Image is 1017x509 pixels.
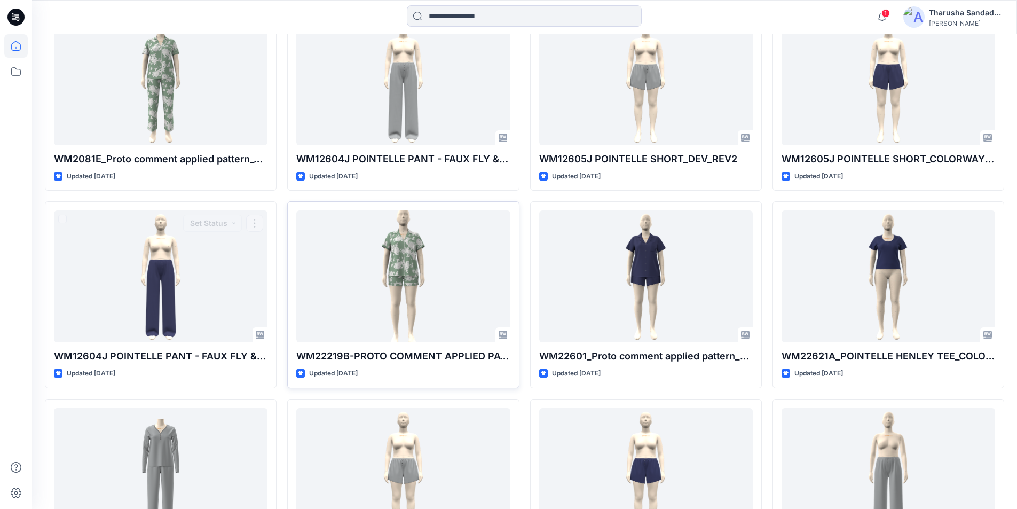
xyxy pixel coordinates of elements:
p: Updated [DATE] [794,171,843,182]
p: Updated [DATE] [552,171,601,182]
p: Updated [DATE] [67,368,115,379]
p: Updated [DATE] [309,368,358,379]
p: WM12605J POINTELLE SHORT_DEV_REV2 [539,152,753,167]
p: WM22601_Proto comment applied pattern_REV2 [539,349,753,364]
p: WM12604J POINTELLE PANT - FAUX FLY & BUTTONS + PICOT_REV1 [296,152,510,167]
a: WM12604J POINTELLE PANT - FAUX FLY & BUTTONS + PICOT_COLORWAY_REV1 [54,210,267,342]
a: WM12605J POINTELLE SHORT_DEV_REV2 [539,13,753,145]
div: [PERSON_NAME] [929,19,1004,27]
p: Updated [DATE] [67,171,115,182]
a: WM12604J POINTELLE PANT - FAUX FLY & BUTTONS + PICOT_REV1 [296,13,510,145]
p: WM12605J POINTELLE SHORT_COLORWAY_REV2 [782,152,995,167]
a: WM22621A_POINTELLE HENLEY TEE_COLORWAY_REV2 [782,210,995,342]
p: WM22219B-PROTO COMMENT APPLIED PATTERN_COLORWAY_REV6 [296,349,510,364]
p: WM22621A_POINTELLE HENLEY TEE_COLORWAY_REV2 [782,349,995,364]
p: Updated [DATE] [309,171,358,182]
p: WM2081E_Proto comment applied pattern_Colorway_REV6 [54,152,267,167]
p: WM12604J POINTELLE PANT - FAUX FLY & BUTTONS + PICOT_COLORWAY_REV1 [54,349,267,364]
div: Tharusha Sandadeepa [929,6,1004,19]
a: WM22601_Proto comment applied pattern_REV2 [539,210,753,342]
a: WM22219B-PROTO COMMENT APPLIED PATTERN_COLORWAY_REV6 [296,210,510,342]
a: WM12605J POINTELLE SHORT_COLORWAY_REV2 [782,13,995,145]
p: Updated [DATE] [552,368,601,379]
a: WM2081E_Proto comment applied pattern_Colorway_REV6 [54,13,267,145]
span: 1 [881,9,890,18]
p: Updated [DATE] [794,368,843,379]
img: avatar [903,6,925,28]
